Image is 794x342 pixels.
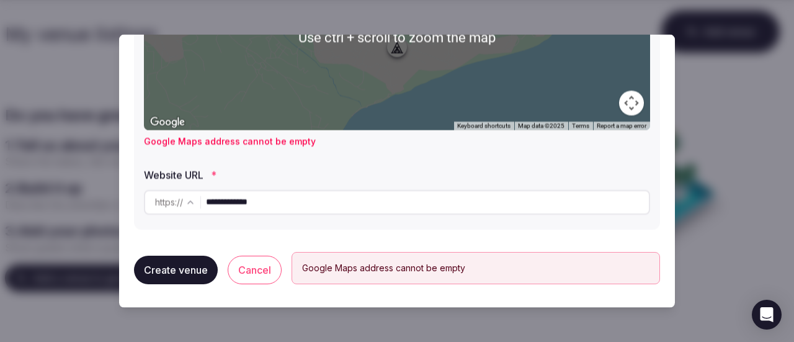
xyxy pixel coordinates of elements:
[302,262,649,273] div: Google Maps address cannot be empty
[147,114,188,130] a: Open this area in Google Maps (opens a new window)
[457,121,511,130] button: Keyboard shortcuts
[597,122,646,128] a: Report a map error
[144,169,650,179] label: Website URL
[572,122,589,128] a: Terms (opens in new tab)
[228,255,282,284] button: Cancel
[619,90,644,115] button: Map camera controls
[518,122,564,128] span: Map data ©2025
[147,114,188,130] img: Google
[144,135,650,147] p: Google Maps address cannot be empty
[134,255,218,284] button: Create venue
